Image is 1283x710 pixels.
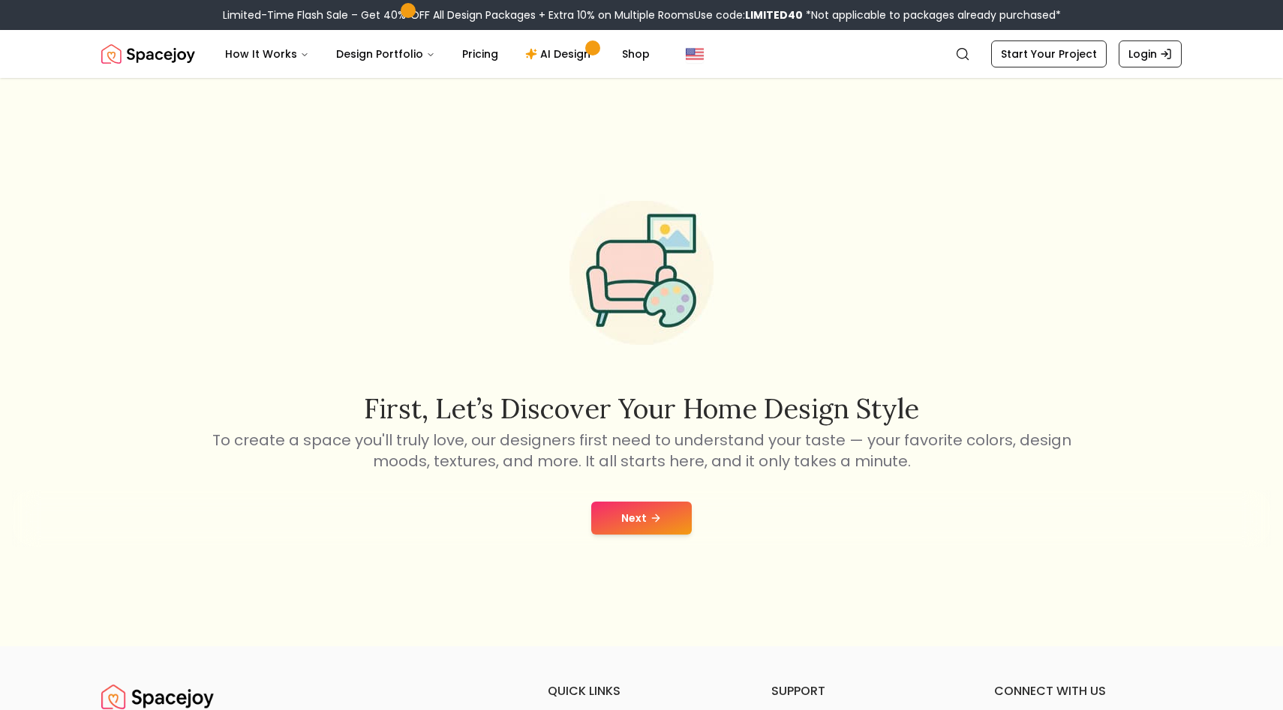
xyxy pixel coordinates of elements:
a: Spacejoy [101,39,195,69]
b: LIMITED40 [745,7,803,22]
h6: support [771,682,959,700]
a: AI Design [513,39,607,69]
a: Pricing [450,39,510,69]
div: Limited-Time Flash Sale – Get 40% OFF All Design Packages + Extra 10% on Multiple Rooms [223,7,1061,22]
a: Start Your Project [991,40,1107,67]
button: Design Portfolio [324,39,447,69]
img: Start Style Quiz Illustration [545,177,738,369]
button: Next [591,502,692,535]
button: How It Works [213,39,321,69]
p: To create a space you'll truly love, our designers first need to understand your taste — your fav... [209,430,1074,472]
a: Login [1119,40,1182,67]
span: Use code: [694,7,803,22]
span: *Not applicable to packages already purchased* [803,7,1061,22]
img: Spacejoy Logo [101,39,195,69]
img: United States [686,45,704,63]
h6: quick links [548,682,735,700]
h6: connect with us [994,682,1182,700]
a: Shop [610,39,662,69]
nav: Global [101,30,1182,78]
h2: First, let’s discover your home design style [209,394,1074,424]
nav: Main [213,39,662,69]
